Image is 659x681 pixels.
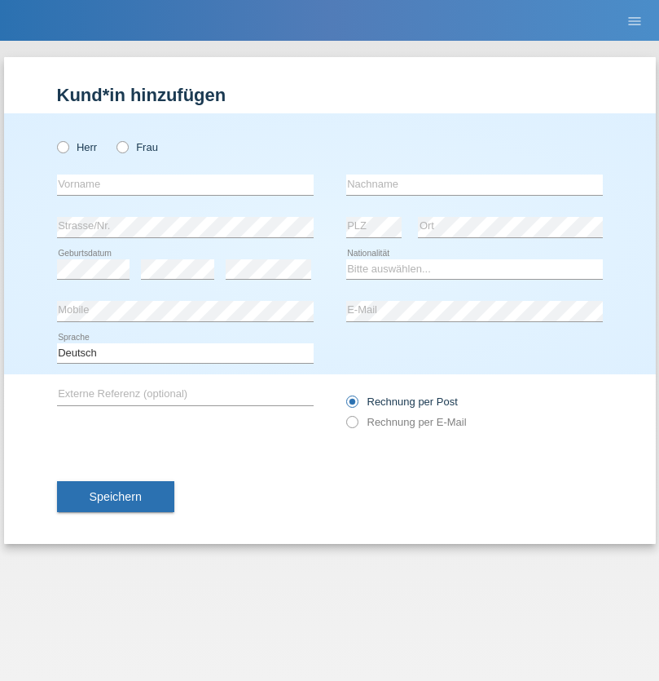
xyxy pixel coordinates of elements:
h1: Kund*in hinzufügen [57,85,603,105]
input: Rechnung per E-Mail [346,416,357,436]
input: Herr [57,141,68,152]
a: menu [618,15,651,25]
i: menu [626,13,643,29]
button: Speichern [57,481,174,512]
label: Frau [116,141,158,153]
input: Frau [116,141,127,152]
label: Rechnung per Post [346,396,458,408]
label: Herr [57,141,98,153]
input: Rechnung per Post [346,396,357,416]
label: Rechnung per E-Mail [346,416,467,428]
span: Speichern [90,490,142,503]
